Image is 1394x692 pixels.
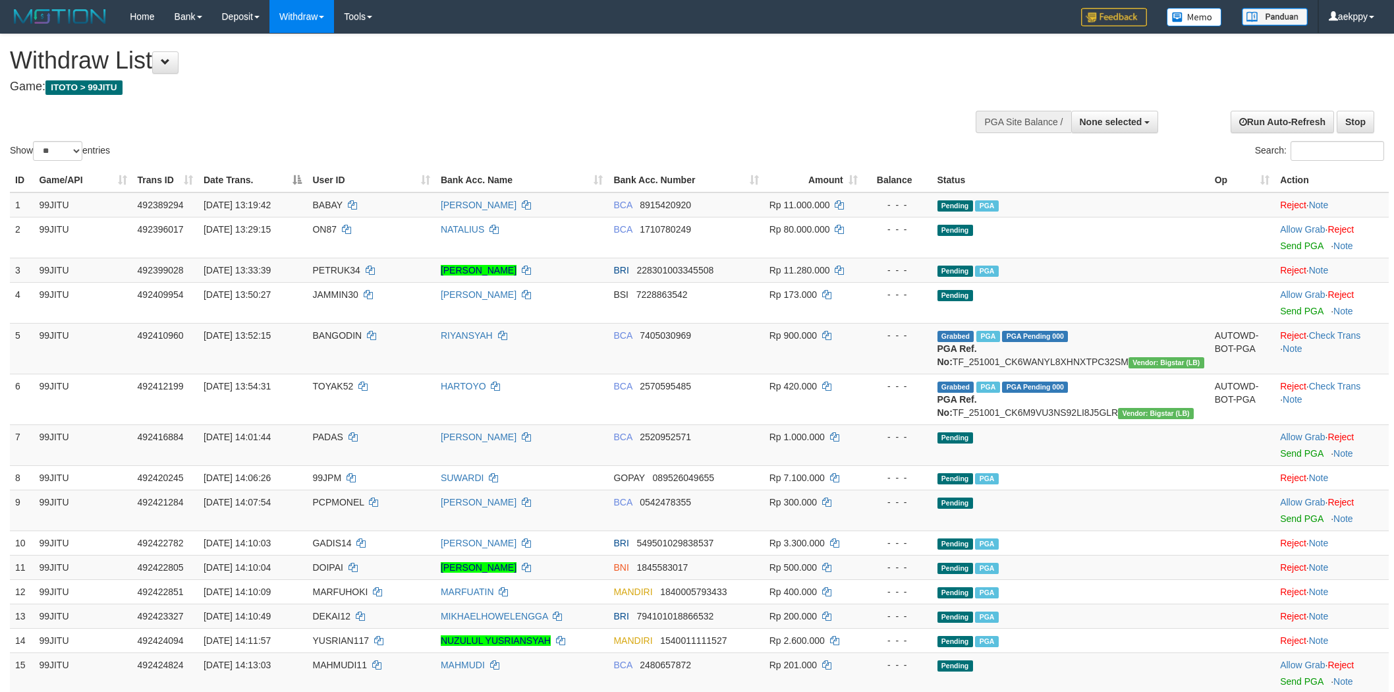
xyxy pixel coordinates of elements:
span: Vendor URL: https://dashboard.q2checkout.com/secure [1129,357,1204,368]
a: Run Auto-Refresh [1231,111,1334,133]
div: - - - [868,471,927,484]
span: [DATE] 14:06:26 [204,473,271,483]
th: Action [1275,168,1389,192]
a: [PERSON_NAME] [441,538,516,548]
td: 99JITU [34,282,132,323]
td: 99JITU [34,258,132,282]
span: Pending [937,538,973,550]
span: Rp 300.000 [769,497,817,507]
td: · [1275,531,1389,555]
span: BCA [613,381,632,391]
span: · [1280,224,1327,235]
span: Copy 2570595485 to clipboard [640,381,691,391]
span: 492422805 [138,562,184,573]
span: · [1280,289,1327,300]
span: [DATE] 13:19:42 [204,200,271,210]
td: · [1275,579,1389,604]
span: Pending [937,498,973,509]
a: Note [1333,241,1353,251]
span: Copy 1840005793433 to clipboard [660,587,727,597]
a: Note [1333,448,1353,459]
span: MARFUHOKI [312,587,368,597]
span: 492423327 [138,611,184,621]
td: 12 [10,579,34,604]
span: [DATE] 13:29:15 [204,224,271,235]
span: Pending [937,563,973,574]
span: Marked by aekjaguar [975,473,998,484]
span: Marked by aekjaguar [975,200,998,212]
a: Send PGA [1280,676,1323,687]
h4: Game: [10,80,916,94]
a: Reject [1280,473,1306,483]
a: Allow Grab [1280,660,1325,670]
td: 5 [10,323,34,374]
span: Marked by aekjaguar [975,538,998,550]
span: [DATE] 13:50:27 [204,289,271,300]
span: BNI [613,562,628,573]
span: ITOTO > 99JITU [45,80,123,95]
td: · · [1275,323,1389,374]
span: BANGODIN [312,330,362,341]
span: Pending [937,432,973,444]
span: · [1280,432,1327,442]
span: None selected [1080,117,1142,127]
a: Note [1283,394,1302,405]
span: Copy 8915420920 to clipboard [640,200,691,210]
a: Check Trans [1309,330,1361,341]
span: [DATE] 14:10:09 [204,587,271,597]
span: BCA [613,330,632,341]
span: Rp 80.000.000 [769,224,830,235]
span: Rp 420.000 [769,381,817,391]
span: Rp 500.000 [769,562,817,573]
a: Reject [1280,381,1306,391]
span: Marked by aekjaguar [975,636,998,647]
td: 7 [10,424,34,465]
span: 492424824 [138,660,184,670]
a: [PERSON_NAME] [441,562,516,573]
td: 10 [10,531,34,555]
span: Copy 1540011111527 to clipboard [660,635,727,646]
span: PADAS [312,432,343,442]
span: BSI [613,289,628,300]
td: 99JITU [34,192,132,217]
a: [PERSON_NAME] [441,265,516,275]
td: · [1275,604,1389,628]
td: · [1275,555,1389,579]
td: 99JITU [34,424,132,465]
span: Copy 549501029838537 to clipboard [636,538,713,548]
span: BCA [613,432,632,442]
td: · [1275,282,1389,323]
span: [DATE] 13:54:31 [204,381,271,391]
div: - - - [868,585,927,598]
span: Pending [937,200,973,212]
span: [DATE] 14:10:49 [204,611,271,621]
a: Note [1309,562,1329,573]
span: 492409954 [138,289,184,300]
span: Pending [937,266,973,277]
a: Send PGA [1280,513,1323,524]
th: Op: activate to sort column ascending [1210,168,1275,192]
span: GADIS14 [312,538,351,548]
span: Copy 7228863542 to clipboard [636,289,688,300]
span: 492422782 [138,538,184,548]
a: Reject [1327,497,1354,507]
span: BRI [613,265,628,275]
span: Copy 2480657872 to clipboard [640,660,691,670]
img: MOTION_logo.png [10,7,110,26]
span: BCA [613,660,632,670]
span: BABAY [312,200,342,210]
div: - - - [868,288,927,301]
span: Grabbed [937,331,974,342]
div: - - - [868,561,927,574]
span: · [1280,497,1327,507]
input: Search: [1291,141,1384,161]
span: Rp 3.300.000 [769,538,825,548]
span: 492424094 [138,635,184,646]
a: NATALIUS [441,224,484,235]
td: AUTOWD-BOT-PGA [1210,374,1275,424]
a: Note [1309,473,1329,483]
span: 492422851 [138,587,184,597]
a: SUWARDI [441,473,484,483]
td: · [1275,424,1389,465]
td: 6 [10,374,34,424]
